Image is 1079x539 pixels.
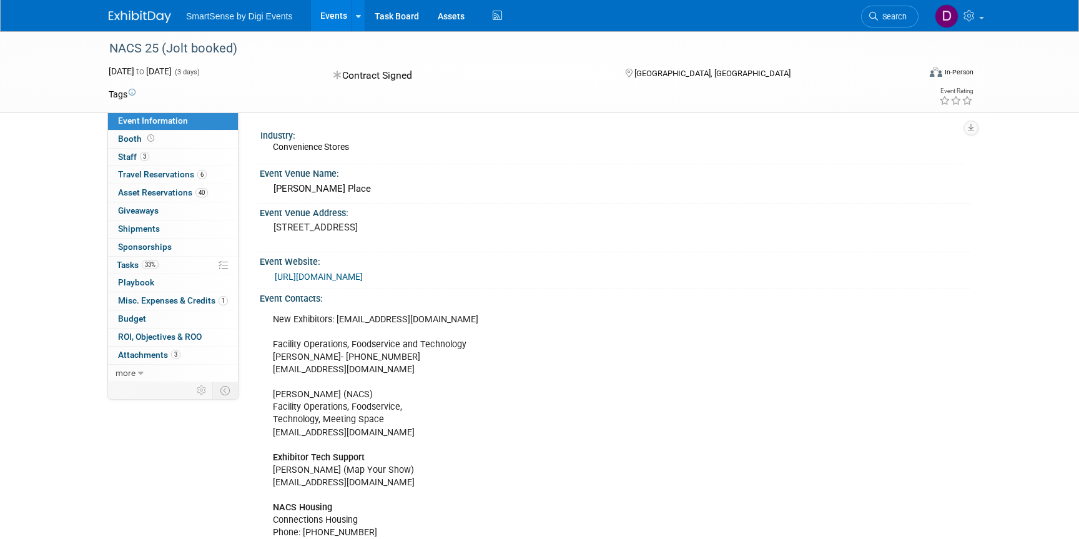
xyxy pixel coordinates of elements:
[118,205,159,215] span: Giveaways
[118,295,228,305] span: Misc. Expenses & Credits
[145,134,157,143] span: Booth not reserved yet
[134,66,146,76] span: to
[260,252,970,268] div: Event Website:
[273,222,542,233] pre: [STREET_ADDRESS]
[108,149,238,166] a: Staff3
[260,289,970,305] div: Event Contacts:
[260,126,965,142] div: Industry:
[845,65,973,84] div: Event Format
[109,88,135,101] td: Tags
[118,277,154,287] span: Playbook
[861,6,919,27] a: Search
[878,12,907,21] span: Search
[118,134,157,144] span: Booth
[108,365,238,382] a: more
[273,452,365,463] b: Exhibitor Tech Support
[108,131,238,148] a: Booth
[142,260,159,269] span: 33%
[108,257,238,274] a: Tasks33%
[171,350,180,359] span: 3
[118,242,172,252] span: Sponsorships
[939,88,973,94] div: Event Rating
[109,11,171,23] img: ExhibitDay
[273,142,349,152] span: Convenience Stores
[108,347,238,364] a: Attachments3
[108,184,238,202] a: Asset Reservations40
[108,220,238,238] a: Shipments
[108,112,238,130] a: Event Information
[634,69,791,78] span: [GEOGRAPHIC_DATA], [GEOGRAPHIC_DATA]
[118,116,188,126] span: Event Information
[273,502,332,513] b: NACS Housing
[108,310,238,328] a: Budget
[195,188,208,197] span: 40
[108,239,238,256] a: Sponsorships
[269,179,961,199] div: [PERSON_NAME] Place
[118,224,160,234] span: Shipments
[174,68,200,76] span: (3 days)
[186,11,292,21] span: SmartSense by Digi Events
[260,164,970,180] div: Event Venue Name:
[275,272,363,282] a: [URL][DOMAIN_NAME]
[118,152,149,162] span: Staff
[935,4,958,28] img: Dan Tiernan
[944,67,973,77] div: In-Person
[213,382,239,398] td: Toggle Event Tabs
[108,274,238,292] a: Playbook
[219,296,228,305] span: 1
[105,37,900,60] div: NACS 25 (Jolt booked)
[109,66,172,76] span: [DATE] [DATE]
[118,332,202,342] span: ROI, Objectives & ROO
[116,368,135,378] span: more
[108,292,238,310] a: Misc. Expenses & Credits1
[330,65,606,87] div: Contract Signed
[191,382,213,398] td: Personalize Event Tab Strip
[117,260,159,270] span: Tasks
[108,166,238,184] a: Travel Reservations6
[118,169,207,179] span: Travel Reservations
[260,204,970,219] div: Event Venue Address:
[140,152,149,161] span: 3
[118,314,146,324] span: Budget
[118,187,208,197] span: Asset Reservations
[197,170,207,179] span: 6
[108,202,238,220] a: Giveaways
[118,350,180,360] span: Attachments
[930,67,942,77] img: Format-Inperson.png
[108,329,238,346] a: ROI, Objectives & ROO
